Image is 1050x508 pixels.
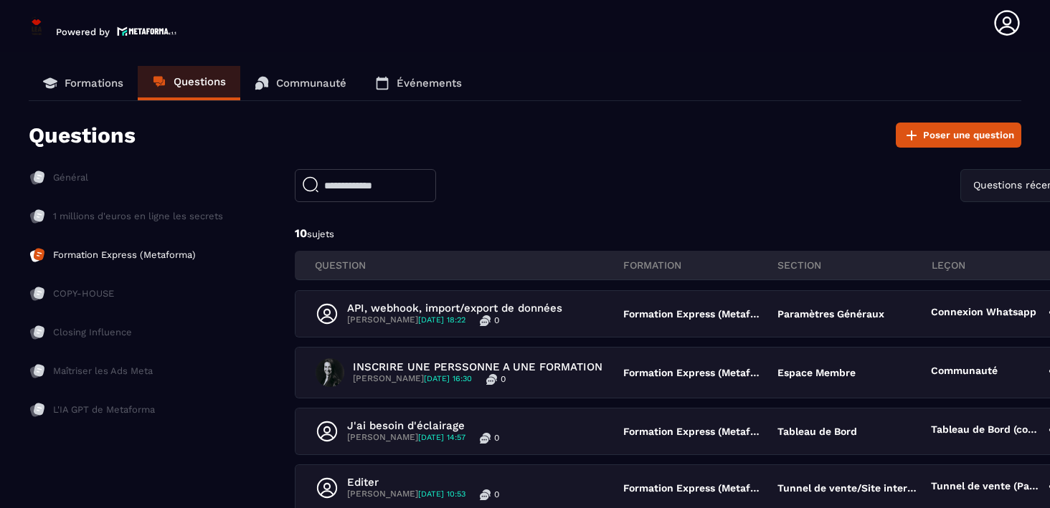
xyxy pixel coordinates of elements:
[53,403,155,416] p: L'IA GPT de Metaforma
[138,66,240,100] a: Questions
[494,489,499,500] p: 0
[53,249,196,262] p: Formation Express (Metaforma)
[896,123,1021,148] button: Poser une question
[56,27,110,37] p: Powered by
[29,246,46,264] img: formation-icon-active.2ea72e5a.svg
[501,373,506,385] p: 0
[623,482,763,494] p: Formation Express (Metaforma)
[353,360,602,373] p: INSCRIRE UNE PERSSONNE A UNE FORMATION
[307,229,334,239] span: sujets
[29,169,46,186] img: formation-icon-inac.db86bb20.svg
[347,302,562,315] p: API, webhook, import/export de données
[117,25,177,37] img: logo
[29,208,46,225] img: formation-icon-inac.db86bb20.svg
[623,426,763,437] p: Formation Express (Metaforma)
[397,77,462,90] p: Événements
[347,432,465,444] p: [PERSON_NAME]
[174,75,226,88] p: Questions
[29,324,46,341] img: formation-icon-inac.db86bb20.svg
[353,373,472,385] p: [PERSON_NAME]
[276,77,346,90] p: Communauté
[623,367,763,378] p: Formation Express (Metaforma)
[29,123,136,148] p: Questions
[347,315,465,326] p: [PERSON_NAME]
[777,367,856,378] p: Espace Membre
[777,259,932,272] p: section
[347,419,499,432] p: J'ai besoin d'éclairage
[418,315,465,325] span: [DATE] 18:22
[29,401,46,418] img: formation-icon-inac.db86bb20.svg
[418,433,465,442] span: [DATE] 14:57
[418,489,465,499] span: [DATE] 10:53
[777,426,857,437] p: Tableau de Bord
[931,306,1036,322] p: Connexion Whatsapp
[29,14,45,37] img: logo-branding
[29,285,46,302] img: formation-icon-inac.db86bb20.svg
[315,259,623,272] p: QUESTION
[347,476,499,489] p: Editer
[777,482,917,494] p: Tunnel de vente/Site internet
[65,77,123,90] p: Formations
[53,210,223,223] p: 1 millions d'euros en ligne les secrets
[424,374,472,383] span: [DATE] 16:30
[931,480,1039,496] p: Tunnel de vente (Partie 3)
[494,315,499,326] p: 0
[29,66,138,100] a: Formations
[240,66,361,100] a: Communauté
[623,259,777,272] p: FORMATION
[931,423,1039,439] p: Tableau de Bord (complet)
[53,365,153,378] p: Maîtriser les Ads Meta
[29,363,46,380] img: formation-icon-inac.db86bb20.svg
[347,489,465,500] p: [PERSON_NAME]
[623,308,763,320] p: Formation Express (Metaforma)
[494,432,499,444] p: 0
[53,171,88,184] p: Général
[53,287,114,300] p: COPY-HOUSE
[53,326,132,339] p: Closing Influence
[361,66,476,100] a: Événements
[931,365,998,380] p: Communauté
[777,308,884,320] p: Paramètres Généraux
